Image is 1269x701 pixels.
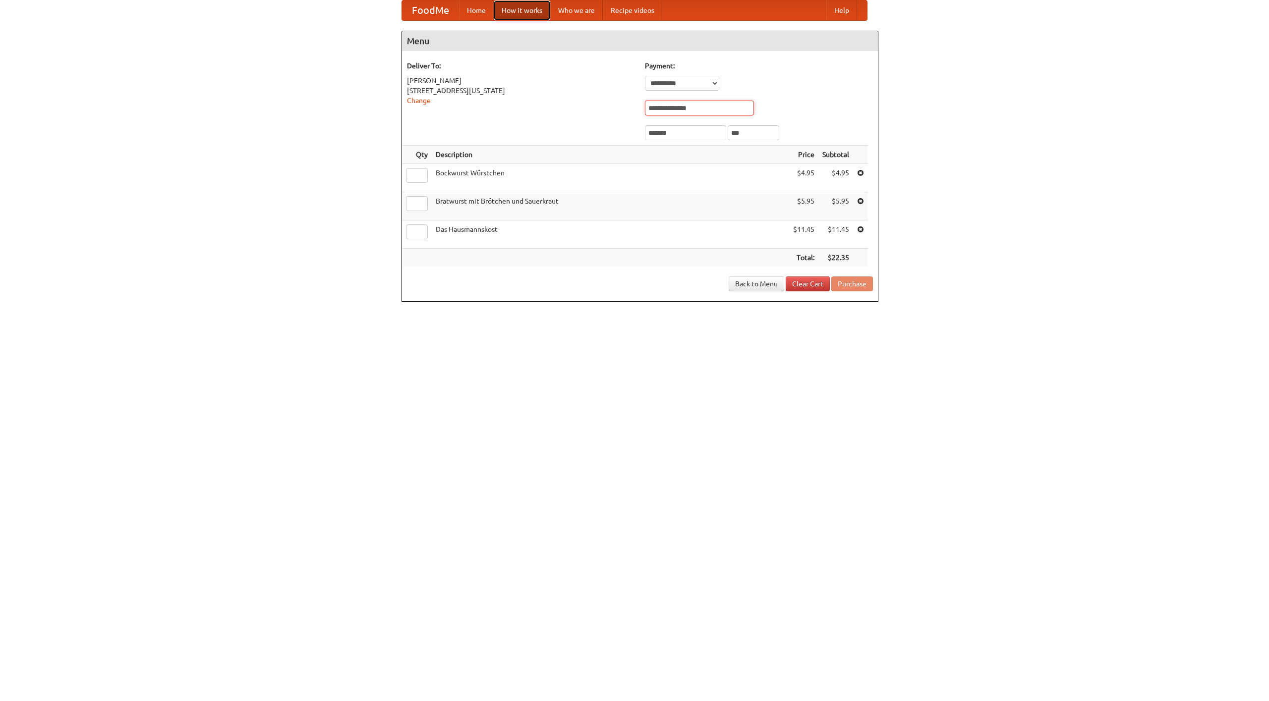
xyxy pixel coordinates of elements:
[402,146,432,164] th: Qty
[432,192,789,220] td: Bratwurst mit Brötchen und Sauerkraut
[786,276,830,291] a: Clear Cart
[645,61,873,71] h5: Payment:
[826,0,857,20] a: Help
[407,86,635,96] div: [STREET_ADDRESS][US_STATE]
[432,146,789,164] th: Description
[494,0,550,20] a: How it works
[789,192,818,220] td: $5.95
[818,220,853,249] td: $11.45
[432,164,789,192] td: Bockwurst Würstchen
[407,61,635,71] h5: Deliver To:
[432,220,789,249] td: Das Hausmannskost
[818,164,853,192] td: $4.95
[402,0,459,20] a: FoodMe
[459,0,494,20] a: Home
[550,0,603,20] a: Who we are
[789,249,818,267] th: Total:
[407,97,431,105] a: Change
[818,192,853,220] td: $5.95
[603,0,662,20] a: Recipe videos
[789,164,818,192] td: $4.95
[818,146,853,164] th: Subtotal
[729,276,784,291] a: Back to Menu
[789,146,818,164] th: Price
[831,276,873,291] button: Purchase
[818,249,853,267] th: $22.35
[407,76,635,86] div: [PERSON_NAME]
[789,220,818,249] td: $11.45
[402,31,878,51] h4: Menu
